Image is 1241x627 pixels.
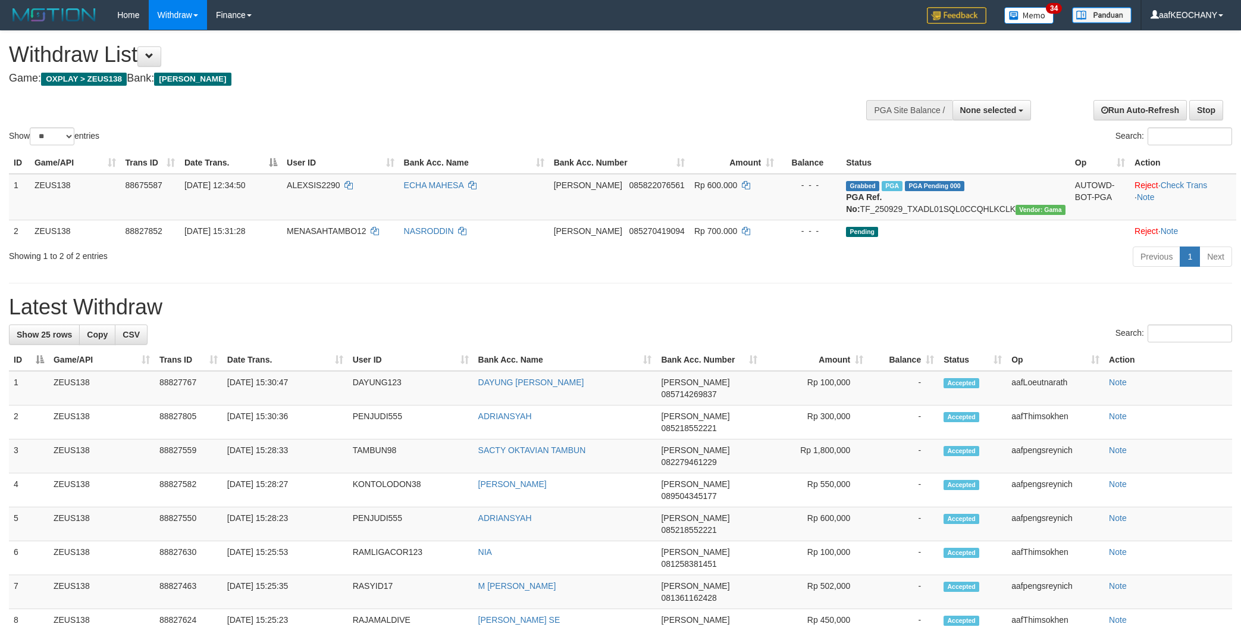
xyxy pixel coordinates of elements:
[1133,247,1180,267] a: Previous
[944,480,979,490] span: Accepted
[9,473,49,507] td: 4
[222,371,348,405] td: [DATE] 15:30:47
[478,615,560,625] a: [PERSON_NAME] SE
[222,439,348,473] td: [DATE] 15:28:33
[478,411,532,421] a: ADRIANSYAH
[944,616,979,626] span: Accepted
[841,152,1070,174] th: Status
[762,507,868,541] td: Rp 600,000
[1161,226,1179,236] a: Note
[1130,174,1236,220] td: · ·
[656,349,762,371] th: Bank Acc. Number: activate to sort column ascending
[905,181,964,191] span: PGA Pending
[846,227,878,237] span: Pending
[1007,371,1104,405] td: aafLoeutnarath
[30,174,121,220] td: ZEUS138
[939,349,1007,371] th: Status: activate to sort column ascending
[762,349,868,371] th: Amount: activate to sort column ascending
[30,220,121,242] td: ZEUS138
[944,514,979,524] span: Accepted
[9,507,49,541] td: 5
[287,226,366,236] span: MENASAHTAMBO12
[348,405,474,439] td: PENJUDI555
[1180,247,1200,267] a: 1
[9,371,49,405] td: 1
[1109,411,1127,421] a: Note
[404,180,463,190] a: ECHA MAHESA
[115,325,148,345] a: CSV
[1007,507,1104,541] td: aafpengsreynich
[549,152,690,174] th: Bank Acc. Number: activate to sort column ascending
[49,575,155,609] td: ZEUS138
[661,559,716,569] span: Copy 081258381451 to clipboard
[1093,100,1187,120] a: Run Auto-Refresh
[9,439,49,473] td: 3
[661,423,716,433] span: Copy 085218552221 to clipboard
[661,411,729,421] span: [PERSON_NAME]
[762,439,868,473] td: Rp 1,800,000
[478,479,547,489] a: [PERSON_NAME]
[9,43,816,67] h1: Withdraw List
[841,174,1070,220] td: TF_250929_TXADL01SQL0CCQHLKCLK
[155,575,222,609] td: 88827463
[9,295,1232,319] h1: Latest Withdraw
[784,179,836,191] div: - - -
[927,7,986,24] img: Feedback.jpg
[952,100,1032,120] button: None selected
[1148,127,1232,145] input: Search:
[661,547,729,557] span: [PERSON_NAME]
[784,225,836,237] div: - - -
[155,473,222,507] td: 88827582
[762,541,868,575] td: Rp 100,000
[1115,127,1232,145] label: Search:
[1004,7,1054,24] img: Button%20Memo.svg
[661,491,716,501] span: Copy 089504345177 to clipboard
[348,507,474,541] td: PENJUDI555
[944,548,979,558] span: Accepted
[694,180,737,190] span: Rp 600.000
[762,473,868,507] td: Rp 550,000
[222,507,348,541] td: [DATE] 15:28:23
[868,473,939,507] td: -
[1007,405,1104,439] td: aafThimsokhen
[287,180,340,190] span: ALEXSIS2290
[868,507,939,541] td: -
[868,405,939,439] td: -
[1130,220,1236,242] td: ·
[866,100,952,120] div: PGA Site Balance /
[348,439,474,473] td: TAMBUN98
[1072,7,1132,23] img: panduan.png
[846,192,882,214] b: PGA Ref. No:
[661,389,716,399] span: Copy 085714269837 to clipboard
[1109,378,1127,387] a: Note
[478,378,584,387] a: DAYUNG [PERSON_NAME]
[1104,349,1232,371] th: Action
[868,575,939,609] td: -
[1070,174,1130,220] td: AUTOWD-BOT-PGA
[49,371,155,405] td: ZEUS138
[762,575,868,609] td: Rp 502,000
[846,181,879,191] span: Grabbed
[399,152,549,174] th: Bank Acc. Name: activate to sort column ascending
[1109,615,1127,625] a: Note
[868,439,939,473] td: -
[155,405,222,439] td: 88827805
[1070,152,1130,174] th: Op: activate to sort column ascending
[30,127,74,145] select: Showentries
[154,73,231,86] span: [PERSON_NAME]
[155,541,222,575] td: 88827630
[882,181,902,191] span: Marked by aafpengsreynich
[49,541,155,575] td: ZEUS138
[9,405,49,439] td: 2
[1109,479,1127,489] a: Note
[126,180,162,190] span: 88675587
[868,541,939,575] td: -
[9,541,49,575] td: 6
[123,330,140,339] span: CSV
[629,226,684,236] span: Copy 085270419094 to clipboard
[404,226,454,236] a: NASRODDIN
[126,226,162,236] span: 88827852
[1109,513,1127,523] a: Note
[348,371,474,405] td: DAYUNG123
[944,582,979,592] span: Accepted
